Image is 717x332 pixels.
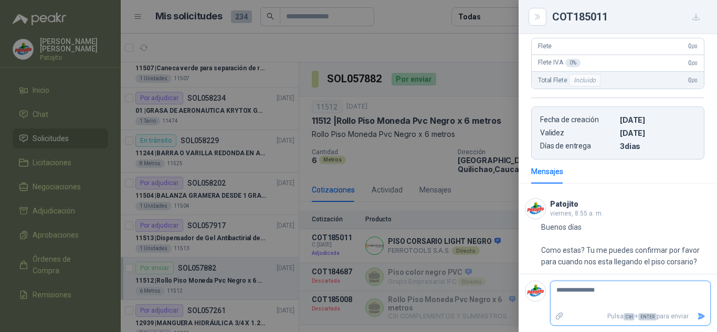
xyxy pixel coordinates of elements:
h3: Patojito [550,201,578,207]
p: [DATE] [620,115,695,124]
span: ,00 [691,78,698,83]
p: Fecha de creación [540,115,616,124]
img: Company Logo [525,199,545,219]
button: Enviar [693,307,710,326]
div: Incluido [569,74,600,87]
p: [DATE] [620,128,695,137]
span: 0 [688,59,698,67]
p: 3 dias [620,142,695,151]
span: ,00 [691,60,698,66]
p: Pulsa + para enviar [568,307,693,326]
img: Company Logo [525,281,545,301]
span: ,00 [691,44,698,49]
p: Validez [540,128,616,137]
span: 0 [688,77,698,84]
span: Ctrl [624,313,635,320]
span: Flete [538,42,552,50]
span: Flete IVA [538,59,581,67]
label: Adjuntar archivos [551,307,568,326]
span: ENTER [638,313,657,320]
span: Total Flete [538,74,603,87]
p: Días de entrega [540,142,616,151]
div: Mensajes [531,166,563,177]
div: COT185011 [552,8,704,25]
span: viernes, 8:55 a. m. [550,210,603,217]
span: 0 [688,42,698,50]
div: 0 % [565,59,581,67]
button: Close [531,10,544,23]
p: Buenos días Como estas? Tu me puedes confirmar por favor para cuando nos esta llegando el piso co... [541,221,711,267]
